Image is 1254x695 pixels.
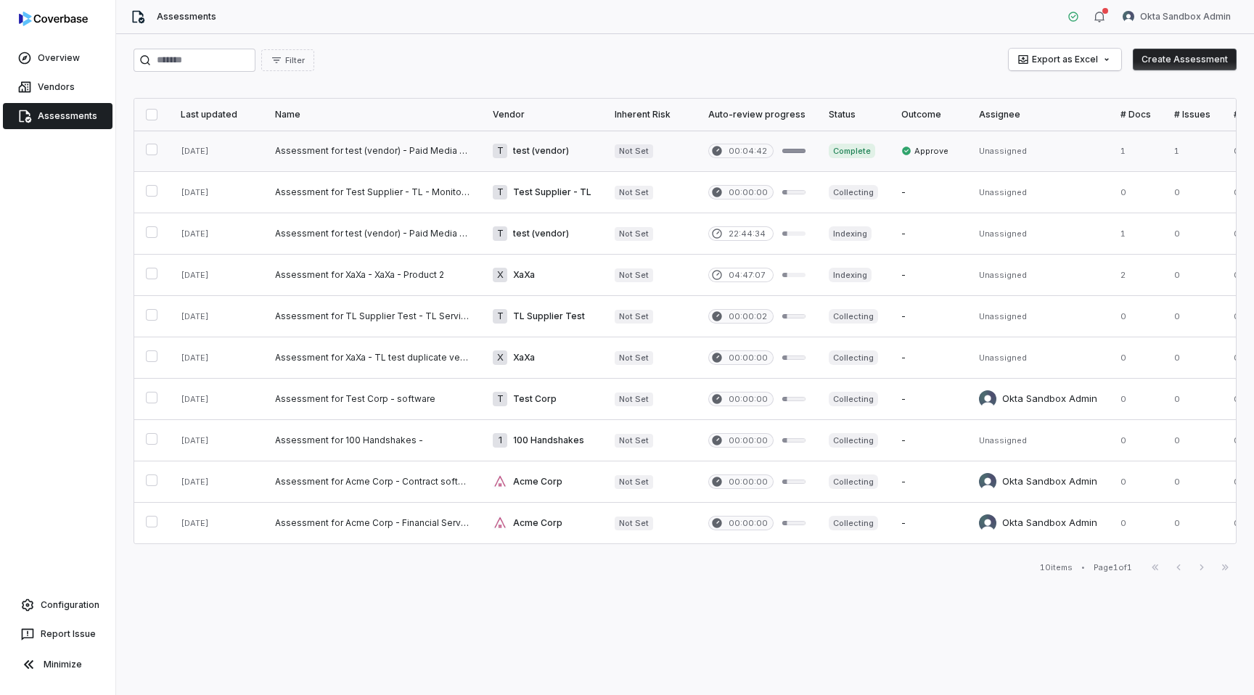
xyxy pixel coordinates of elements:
[901,109,956,120] div: Outcome
[1040,562,1073,573] div: 10 items
[181,109,252,120] div: Last updated
[829,109,878,120] div: Status
[3,74,112,100] a: Vendors
[1009,49,1121,70] button: Export as Excel
[979,109,1097,120] div: Assignee
[890,213,967,255] td: -
[890,296,967,337] td: -
[1114,6,1239,28] button: Okta Sandbox Admin avatarOkta Sandbox Admin
[890,420,967,461] td: -
[979,473,996,490] img: Okta Sandbox Admin avatar
[6,592,110,618] a: Configuration
[1094,562,1132,573] div: Page 1 of 1
[1081,562,1085,572] div: •
[275,109,470,120] div: Name
[890,255,967,296] td: -
[19,12,88,26] img: logo-D7KZi-bG.svg
[6,621,110,647] button: Report Issue
[6,650,110,679] button: Minimize
[157,11,216,22] span: Assessments
[890,172,967,213] td: -
[890,337,967,379] td: -
[708,109,806,120] div: Auto-review progress
[1123,11,1134,22] img: Okta Sandbox Admin avatar
[493,109,591,120] div: Vendor
[979,514,996,532] img: Okta Sandbox Admin avatar
[890,461,967,503] td: -
[1133,49,1237,70] button: Create Assessment
[3,45,112,71] a: Overview
[1140,11,1231,22] span: Okta Sandbox Admin
[890,503,967,544] td: -
[890,379,967,420] td: -
[1120,109,1151,120] div: # Docs
[3,103,112,129] a: Assessments
[979,390,996,408] img: Okta Sandbox Admin avatar
[615,109,685,120] div: Inherent Risk
[285,55,305,66] span: Filter
[1174,109,1210,120] div: # Issues
[261,49,314,71] button: Filter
